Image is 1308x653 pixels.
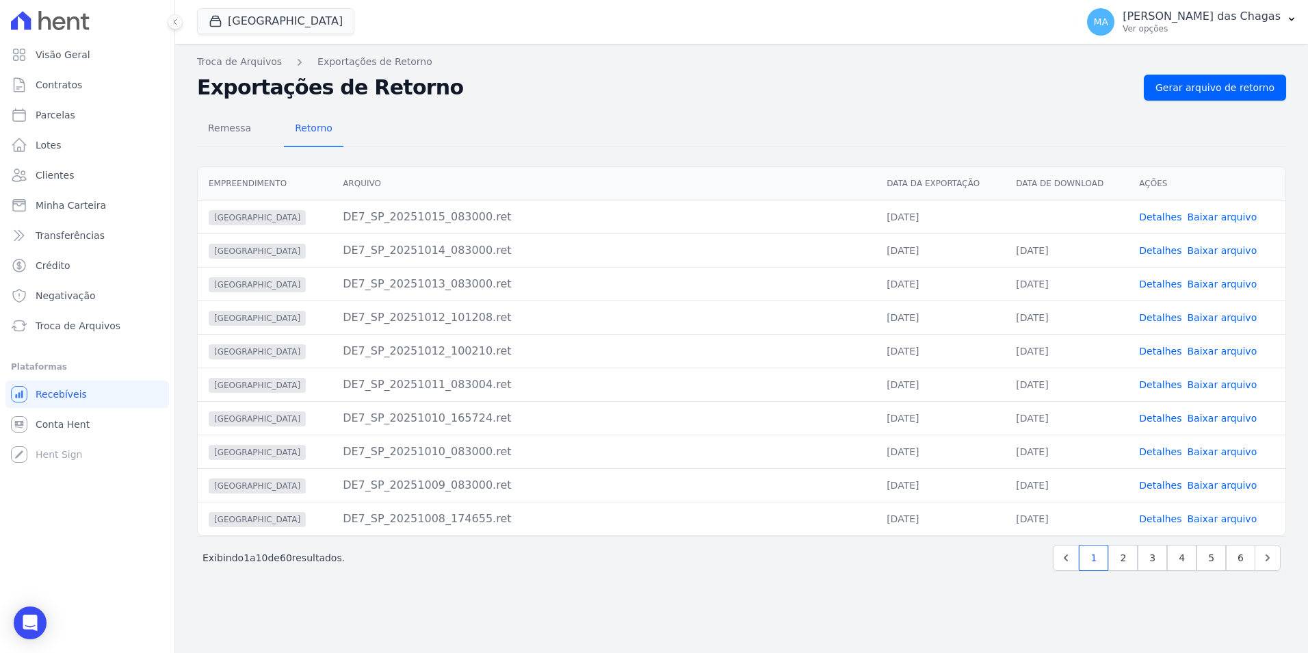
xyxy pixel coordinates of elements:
a: Detalhes [1139,279,1181,290]
span: Recebíveis [36,387,87,401]
td: [DATE] [1005,401,1128,435]
button: MA [PERSON_NAME] das Chagas Ver opções [1076,3,1308,41]
a: Baixar arquivo [1187,480,1257,491]
a: Baixar arquivo [1187,346,1257,357]
td: [DATE] [1005,267,1128,300]
th: Ações [1128,167,1285,201]
div: DE7_SP_20251010_165724.ret [343,410,865,426]
h2: Exportações de Retorno [197,75,1133,100]
a: Detalhes [1139,212,1181,222]
nav: Breadcrumb [197,55,1286,69]
a: Detalhes [1139,480,1181,491]
div: Open Intercom Messenger [14,606,47,639]
a: Detalhes [1139,312,1181,323]
span: [GEOGRAPHIC_DATA] [209,411,306,426]
a: Previous [1053,545,1079,571]
div: DE7_SP_20251008_174655.ret [343,511,865,527]
a: Baixar arquivo [1187,413,1257,424]
a: Retorno [284,112,343,147]
a: Recebíveis [5,381,169,408]
td: [DATE] [876,368,1005,401]
a: 2 [1108,545,1138,571]
span: [GEOGRAPHIC_DATA] [209,277,306,292]
a: Minha Carteira [5,192,169,219]
nav: Tab selector [197,112,343,147]
td: [DATE] [876,200,1005,233]
span: Negativação [36,289,96,303]
span: [GEOGRAPHIC_DATA] [209,478,306,494]
a: Next [1255,545,1281,571]
td: [DATE] [1005,468,1128,502]
span: 1 [244,552,250,563]
a: Detalhes [1139,413,1181,424]
span: Lotes [36,138,62,152]
a: 5 [1196,545,1226,571]
a: Baixar arquivo [1187,245,1257,256]
span: Contratos [36,78,82,92]
td: [DATE] [1005,502,1128,535]
a: Baixar arquivo [1187,279,1257,290]
p: [PERSON_NAME] das Chagas [1123,10,1281,23]
td: [DATE] [876,502,1005,535]
th: Arquivo [332,167,876,201]
a: Baixar arquivo [1187,379,1257,390]
a: 3 [1138,545,1167,571]
a: Visão Geral [5,41,169,68]
td: [DATE] [1005,233,1128,267]
span: [GEOGRAPHIC_DATA] [209,311,306,326]
td: [DATE] [876,468,1005,502]
span: [GEOGRAPHIC_DATA] [209,378,306,393]
a: Detalhes [1139,346,1181,357]
th: Data de Download [1005,167,1128,201]
span: [GEOGRAPHIC_DATA] [209,512,306,527]
span: Visão Geral [36,48,90,62]
td: [DATE] [876,334,1005,368]
span: Crédito [36,259,70,272]
a: Gerar arquivo de retorno [1144,75,1286,101]
a: Baixar arquivo [1187,212,1257,222]
a: 1 [1079,545,1108,571]
a: Negativação [5,282,169,309]
div: DE7_SP_20251012_101208.ret [343,309,865,326]
span: Parcelas [36,108,75,122]
a: Baixar arquivo [1187,446,1257,457]
td: [DATE] [1005,435,1128,468]
div: DE7_SP_20251009_083000.ret [343,477,865,494]
div: DE7_SP_20251012_100210.ret [343,343,865,359]
span: [GEOGRAPHIC_DATA] [209,445,306,460]
div: DE7_SP_20251010_083000.ret [343,444,865,460]
span: Gerar arquivo de retorno [1155,81,1274,94]
a: Detalhes [1139,379,1181,390]
a: Detalhes [1139,513,1181,524]
span: Conta Hent [36,418,90,431]
a: Troca de Arquivos [5,312,169,340]
p: Exibindo a de resultados. [202,551,345,565]
a: Conta Hent [5,411,169,438]
td: [DATE] [1005,300,1128,334]
div: Plataformas [11,359,163,375]
span: 60 [280,552,292,563]
a: Crédito [5,252,169,279]
span: [GEOGRAPHIC_DATA] [209,244,306,259]
span: [GEOGRAPHIC_DATA] [209,344,306,359]
td: [DATE] [876,435,1005,468]
div: DE7_SP_20251011_083004.ret [343,376,865,393]
td: [DATE] [1005,334,1128,368]
a: Contratos [5,71,169,99]
span: Minha Carteira [36,199,106,212]
th: Empreendimento [198,167,332,201]
a: 4 [1167,545,1196,571]
span: Troca de Arquivos [36,319,120,333]
span: 10 [256,552,268,563]
span: MA [1093,17,1108,27]
span: Retorno [287,114,341,142]
a: Baixar arquivo [1187,312,1257,323]
p: Ver opções [1123,23,1281,34]
a: Remessa [197,112,262,147]
a: Exportações de Retorno [317,55,432,69]
a: Transferências [5,222,169,249]
a: Detalhes [1139,245,1181,256]
td: [DATE] [876,401,1005,435]
a: Baixar arquivo [1187,513,1257,524]
a: Detalhes [1139,446,1181,457]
